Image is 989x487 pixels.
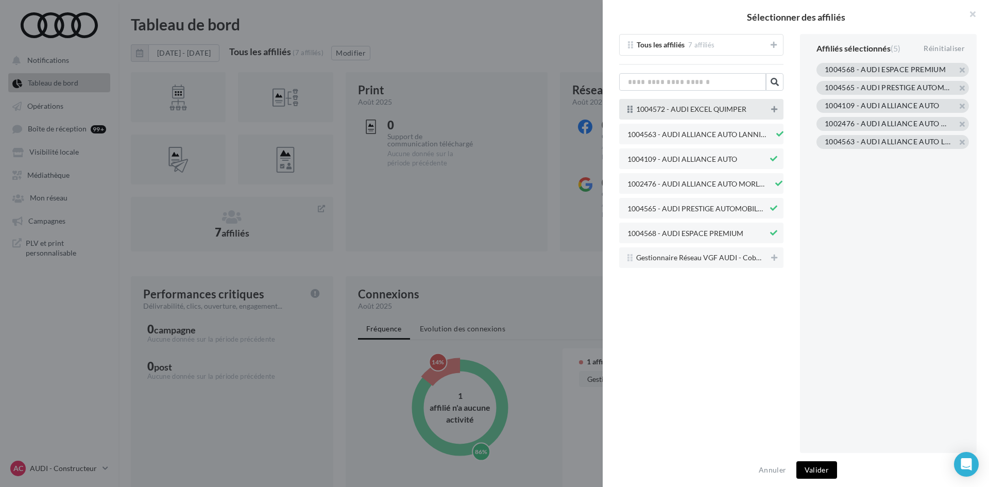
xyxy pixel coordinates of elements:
[825,138,952,147] span: 1004563 - AUDI ALLIANCE AUTO LANNION
[816,44,900,53] div: Affiliés sélectionnés
[954,452,979,477] div: Open Intercom Messenger
[619,12,973,22] h2: Sélectionner des affiliés
[755,464,790,476] button: Annuler
[919,42,969,55] div: Réinitialiser
[688,41,714,49] span: 7 affiliés
[627,230,743,238] span: 1004568 - AUDI ESPACE PREMIUM
[825,66,946,75] div: 1004568 - AUDI ESPACE PREMIUM
[796,461,837,479] button: Valider
[891,43,900,53] span: (5)
[627,180,769,188] span: 1002476 - AUDI ALLIANCE AUTO MORLAIX
[627,156,737,163] span: 1004109 - AUDI ALLIANCE AUTO
[636,106,746,113] span: 1004572 - AUDI EXCEL QUIMPER
[627,131,770,139] span: 1004563 - AUDI ALLIANCE AUTO LANNION
[627,205,764,213] span: 1004565 - AUDI PRESTIGE AUTOMOBILES
[636,254,763,262] span: Gestionnaire Réseau VGF AUDI - Cobredia
[825,84,952,93] span: 1004565 - AUDI PRESTIGE AUTOMOBILES
[637,41,685,49] span: Tous les affiliés
[825,102,940,111] div: 1004109 - AUDI ALLIANCE AUTO
[825,120,952,129] span: 1002476 - AUDI ALLIANCE AUTO MORLAIX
